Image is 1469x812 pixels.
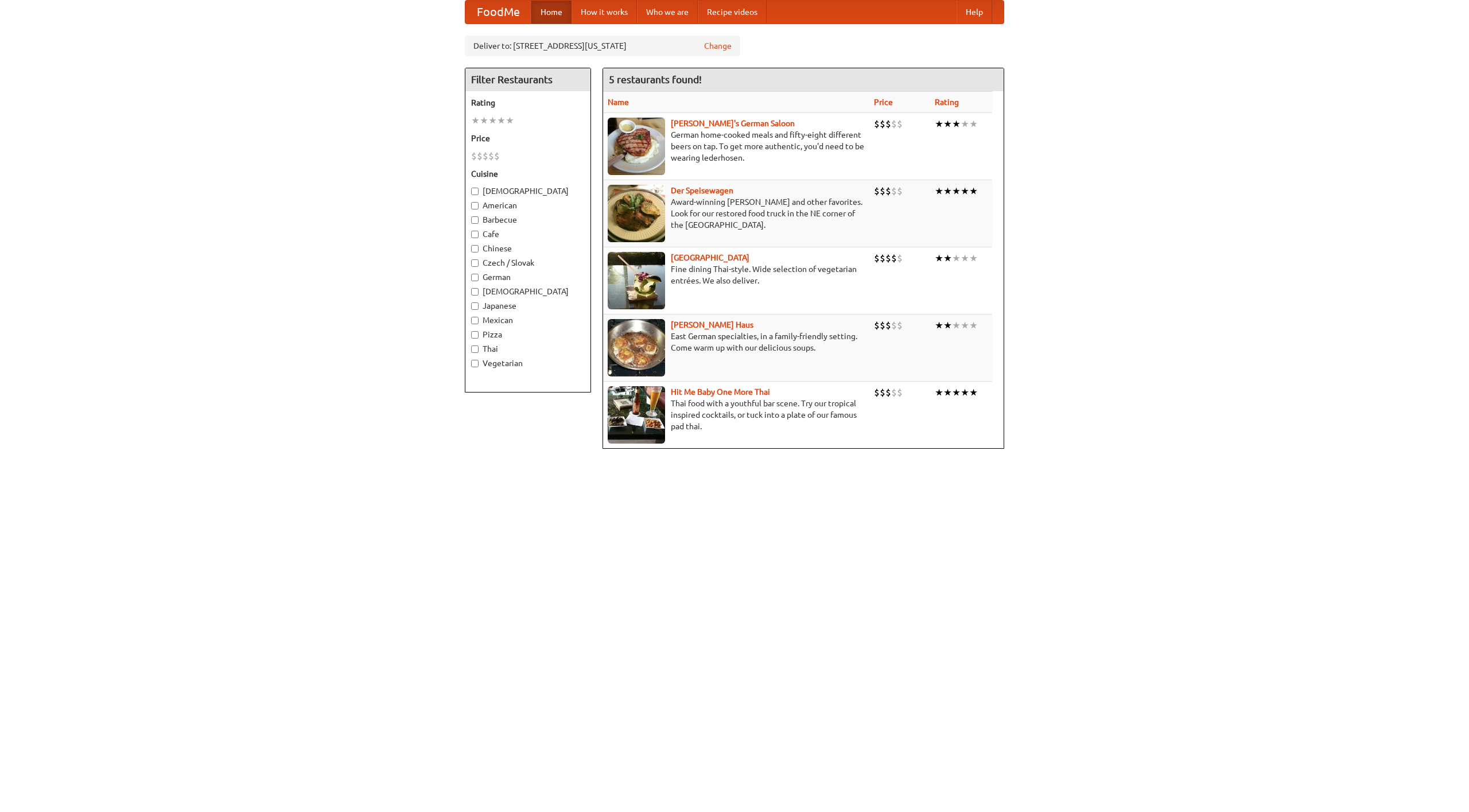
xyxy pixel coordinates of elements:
li: ★ [935,386,943,399]
li: $ [885,185,891,197]
a: [GEOGRAPHIC_DATA] [671,253,749,262]
li: $ [874,185,880,197]
li: ★ [935,252,943,265]
div: Deliver to: [STREET_ADDRESS][US_STATE] [465,36,740,56]
li: ★ [952,386,961,399]
li: $ [891,185,897,197]
h4: Filter Restaurants [465,68,590,91]
li: $ [494,150,500,162]
li: ★ [961,185,969,197]
h5: Price [471,133,585,144]
input: Czech / Slovak [471,259,479,267]
label: Vegetarian [471,358,585,369]
li: $ [880,319,885,332]
li: $ [880,185,885,197]
a: Rating [935,98,959,107]
a: Der Speisewagen [671,186,733,195]
label: Cafe [471,228,585,240]
li: $ [488,150,494,162]
li: ★ [969,386,978,399]
input: American [471,202,479,209]
li: $ [885,386,891,399]
li: ★ [943,386,952,399]
label: Thai [471,343,585,355]
label: Mexican [471,314,585,326]
li: $ [880,252,885,265]
a: FoodMe [465,1,531,24]
a: [PERSON_NAME]'s German Saloon [671,119,795,128]
p: Fine dining Thai-style. Wide selection of vegetarian entrées. We also deliver. [608,263,865,286]
li: ★ [506,114,514,127]
li: ★ [488,114,497,127]
img: satay.jpg [608,252,665,309]
li: ★ [943,252,952,265]
li: ★ [480,114,488,127]
input: [DEMOGRAPHIC_DATA] [471,188,479,195]
li: $ [483,150,488,162]
label: [DEMOGRAPHIC_DATA] [471,286,585,297]
a: Change [704,40,732,52]
li: ★ [943,185,952,197]
input: Vegetarian [471,360,479,367]
label: [DEMOGRAPHIC_DATA] [471,185,585,197]
li: $ [891,386,897,399]
input: Japanese [471,302,479,310]
ng-pluralize: 5 restaurants found! [609,74,702,85]
li: ★ [961,252,969,265]
p: German home-cooked meals and fifty-eight different beers on tap. To get more authentic, you'd nee... [608,129,865,164]
li: $ [897,319,903,332]
li: ★ [969,118,978,130]
li: ★ [961,319,969,332]
li: ★ [935,319,943,332]
li: $ [885,319,891,332]
input: Thai [471,345,479,353]
h5: Cuisine [471,168,585,180]
li: $ [897,185,903,197]
a: Hit Me Baby One More Thai [671,387,770,397]
li: ★ [943,118,952,130]
input: Cafe [471,231,479,238]
li: $ [471,150,477,162]
label: American [471,200,585,211]
li: ★ [969,185,978,197]
p: Award-winning [PERSON_NAME] and other favorites. Look for our restored food truck in the NE corne... [608,196,865,231]
li: $ [891,252,897,265]
li: ★ [943,319,952,332]
li: ★ [471,114,480,127]
a: Who we are [637,1,698,24]
li: ★ [969,319,978,332]
li: ★ [952,118,961,130]
li: ★ [952,185,961,197]
li: ★ [969,252,978,265]
li: ★ [497,114,506,127]
input: Chinese [471,245,479,252]
li: $ [891,118,897,130]
li: $ [897,386,903,399]
li: ★ [961,118,969,130]
img: kohlhaus.jpg [608,319,665,376]
p: Thai food with a youthful bar scene. Try our tropical inspired cocktails, or tuck into a plate of... [608,398,865,432]
a: Name [608,98,629,107]
li: ★ [952,252,961,265]
a: Price [874,98,893,107]
img: speisewagen.jpg [608,185,665,242]
li: $ [874,118,880,130]
input: Pizza [471,331,479,339]
label: Barbecue [471,214,585,226]
label: Japanese [471,300,585,312]
a: Home [531,1,572,24]
li: $ [897,252,903,265]
li: $ [885,118,891,130]
li: $ [874,252,880,265]
li: ★ [935,185,943,197]
li: $ [897,118,903,130]
input: [DEMOGRAPHIC_DATA] [471,288,479,296]
a: [PERSON_NAME] Haus [671,320,753,329]
a: Recipe videos [698,1,767,24]
input: Barbecue [471,216,479,224]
